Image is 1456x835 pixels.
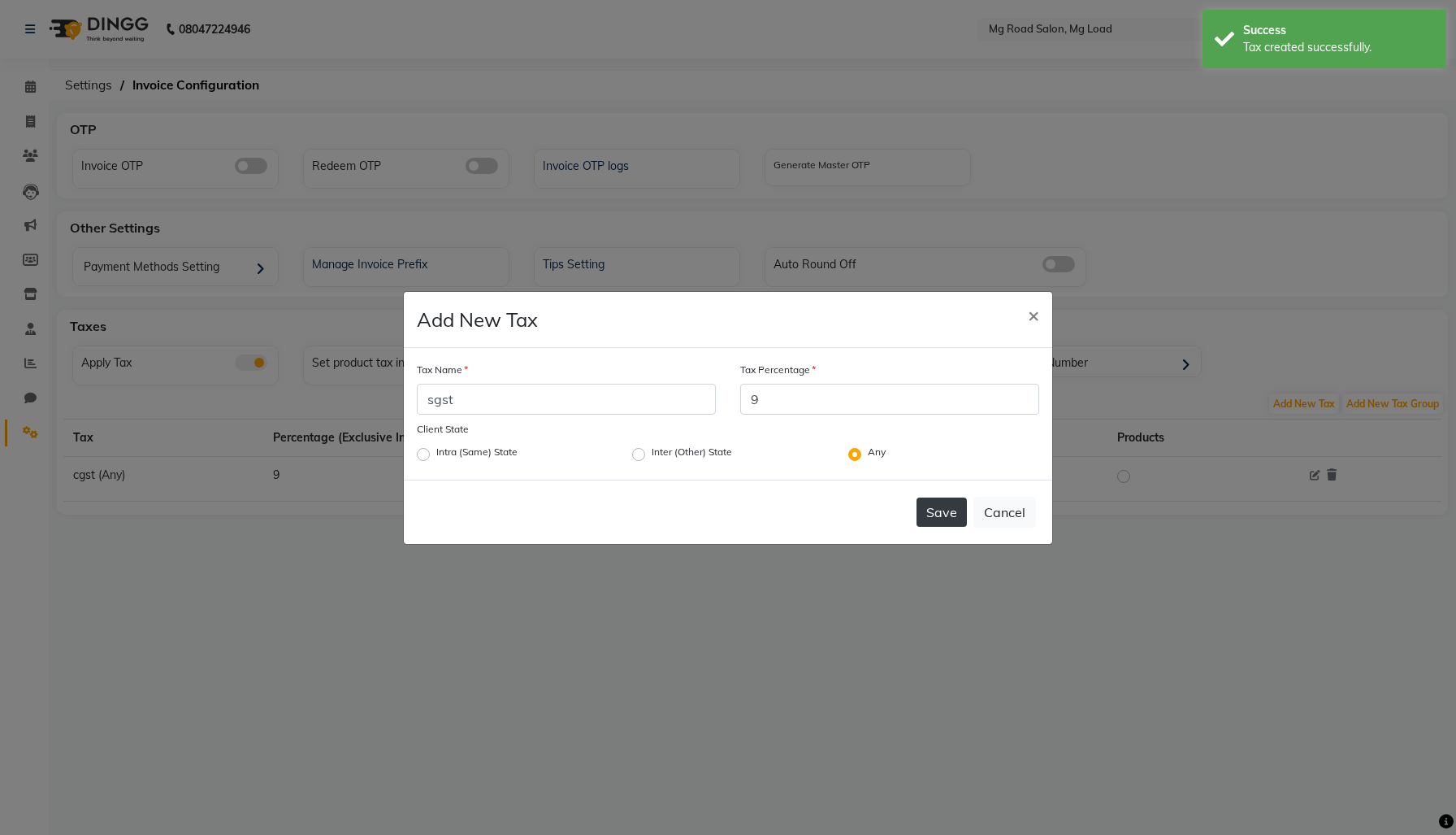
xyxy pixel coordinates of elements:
[1015,292,1052,337] button: Close
[740,363,816,377] label: Tax Percentage
[652,445,732,464] label: Inter (Other) State
[1243,22,1434,39] div: Success
[1243,39,1434,56] div: Tax created successfully.
[417,363,468,377] label: Tax Name
[1028,302,1039,327] span: ×
[916,498,967,527] button: Save
[973,497,1036,528] button: Cancel
[417,305,538,334] h4: Add New Tax
[417,422,469,437] label: Client State
[436,445,518,464] label: Intra (Same) State
[868,445,886,464] label: Any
